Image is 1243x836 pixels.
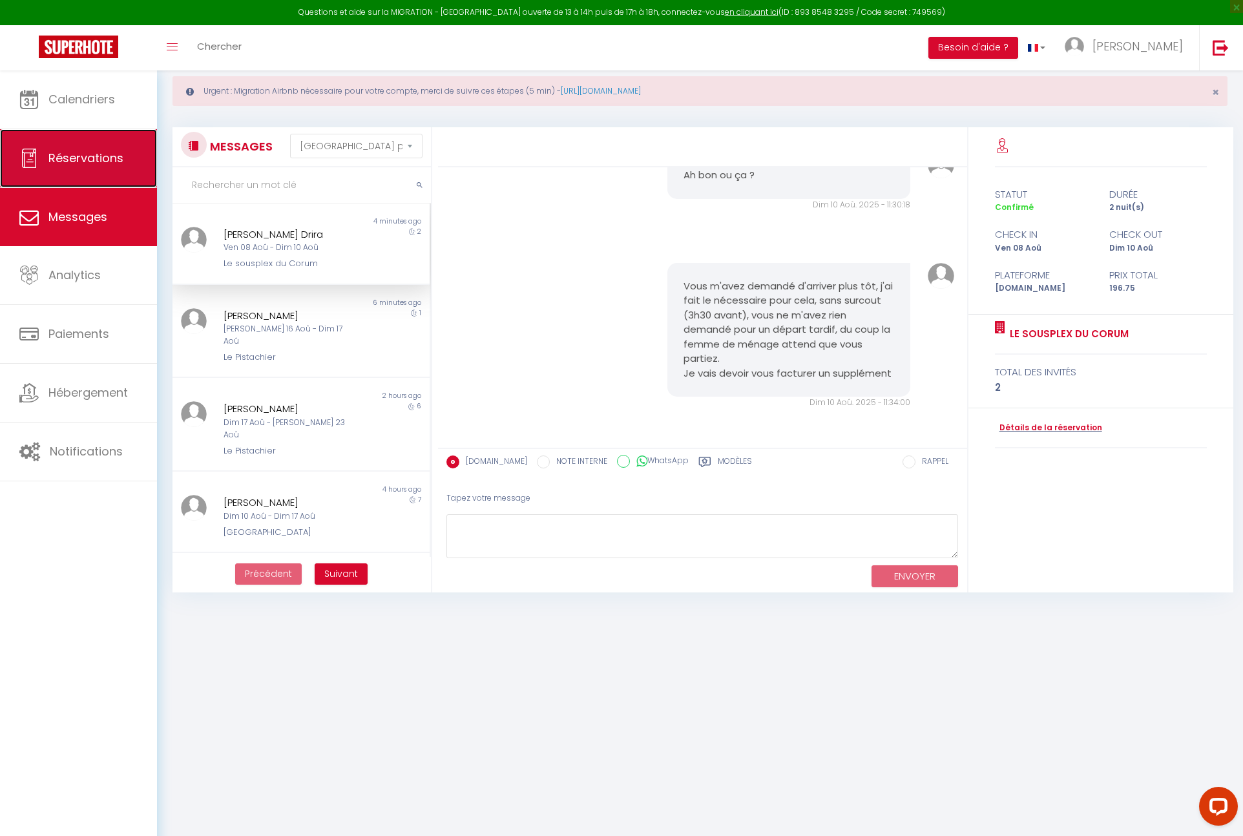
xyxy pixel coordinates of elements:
button: Close [1212,87,1219,98]
button: Besoin d'aide ? [928,37,1018,59]
span: Réservations [48,150,123,166]
div: Dim 17 Aoû - [PERSON_NAME] 23 Aoû [224,417,357,441]
a: en cliquant ici [725,6,778,17]
pre: Vous m'avez demandé d'arriver plus tôt, j'ai fait le nécessaire pour cela, sans surcout (3h30 ava... [684,279,894,381]
img: logout [1213,39,1229,56]
img: ... [181,308,207,334]
span: Calendriers [48,91,115,107]
input: Rechercher un mot clé [172,167,431,204]
span: Chercher [197,39,242,53]
img: ... [928,263,954,289]
div: Dim 10 Aoû. 2025 - 11:30:18 [667,199,910,211]
div: durée [1101,187,1215,202]
span: Hébergement [48,384,128,401]
img: ... [181,227,207,253]
label: WhatsApp [630,455,689,469]
img: ... [1065,37,1084,56]
button: Previous [235,563,302,585]
span: Suivant [324,567,358,580]
div: Dim 10 Aoû [1101,242,1215,255]
img: Super Booking [39,36,118,58]
div: 2 nuit(s) [1101,202,1215,214]
div: [PERSON_NAME] [224,401,357,417]
span: 6 [417,401,421,411]
div: 2 [995,380,1207,395]
label: [DOMAIN_NAME] [459,455,527,470]
img: ... [181,495,207,521]
button: ENVOYER [872,565,958,588]
div: Le Pistachier [224,444,357,457]
img: ... [181,401,207,427]
div: [PERSON_NAME] [224,495,357,510]
div: 196.75 [1101,282,1215,295]
label: Modèles [718,455,752,472]
a: Le sousplex du Corum [1005,326,1129,342]
span: [PERSON_NAME] [1092,38,1183,54]
div: 6 minutes ago [301,298,430,308]
div: Prix total [1101,267,1215,283]
div: 4 minutes ago [301,216,430,227]
span: 7 [418,495,421,505]
a: Chercher [187,25,251,70]
span: Précédent [245,567,292,580]
span: 1 [419,308,421,318]
span: Paiements [48,326,109,342]
div: Plateforme [986,267,1100,283]
div: 2 hours ago [301,391,430,401]
div: Tapez votre message [446,483,959,514]
span: Analytics [48,267,101,283]
div: [GEOGRAPHIC_DATA] [224,526,357,539]
a: ... [PERSON_NAME] [1055,25,1199,70]
span: Messages [48,209,107,225]
h3: MESSAGES [207,132,273,161]
div: statut [986,187,1100,202]
div: [DOMAIN_NAME] [986,282,1100,295]
div: Dim 10 Aoû - Dim 17 Aoû [224,510,357,523]
div: check out [1101,227,1215,242]
div: [PERSON_NAME] 16 Aoû - Dim 17 Aoû [224,323,357,348]
div: total des invités [995,364,1207,380]
label: RAPPEL [915,455,948,470]
div: [PERSON_NAME] [224,308,357,324]
span: Confirmé [995,202,1034,213]
span: × [1212,84,1219,100]
div: Ven 08 Aoû [986,242,1100,255]
a: Détails de la réservation [995,422,1102,434]
pre: Ah bon ou ça ? [684,168,894,183]
iframe: LiveChat chat widget [1189,782,1243,836]
span: 2 [417,227,421,236]
label: NOTE INTERNE [550,455,607,470]
button: Next [315,563,368,585]
div: Dim 10 Aoû. 2025 - 11:34:00 [667,397,910,409]
span: Notifications [50,443,123,459]
div: check in [986,227,1100,242]
a: [URL][DOMAIN_NAME] [561,85,641,96]
div: Le sousplex du Corum [224,257,357,270]
div: Le Pistachier [224,351,357,364]
div: 4 hours ago [301,485,430,495]
div: Urgent : Migration Airbnb nécessaire pour votre compte, merci de suivre ces étapes (5 min) - [172,76,1227,106]
div: Ven 08 Aoû - Dim 10 Aoû [224,242,357,254]
div: [PERSON_NAME] Drira [224,227,357,242]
